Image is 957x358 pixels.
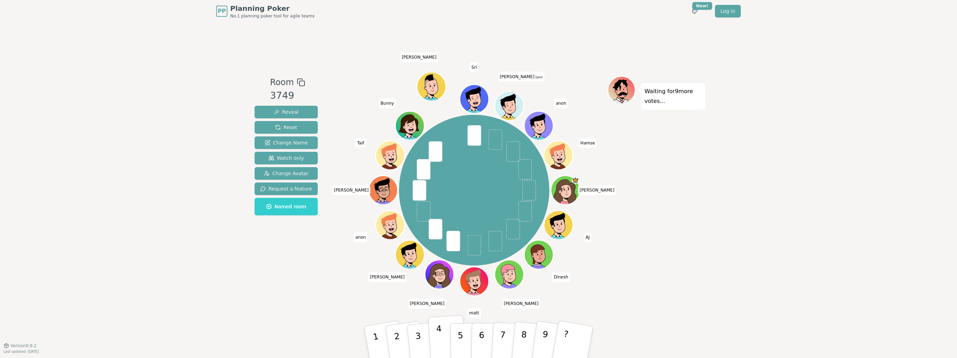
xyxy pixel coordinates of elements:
[270,76,294,89] span: Room
[275,124,297,131] span: Reset
[715,5,741,17] a: Log in
[10,343,37,349] span: Version 0.9.2
[255,121,318,134] button: Reset
[554,98,568,108] span: Click to change your name
[230,3,315,13] span: Planning Poker
[579,138,597,148] span: Click to change your name
[255,136,318,149] button: Change Name
[269,155,304,162] span: Watch only
[255,167,318,180] button: Change Avatar
[3,350,39,353] span: Last updated: [DATE]
[645,87,702,106] p: Waiting for 9 more votes...
[266,203,306,210] span: Named room
[467,308,481,318] span: Click to change your name
[379,98,395,108] span: Click to change your name
[584,232,591,242] span: Click to change your name
[368,272,407,282] span: Click to change your name
[265,139,308,146] span: Change Name
[400,52,438,62] span: Click to change your name
[216,3,315,19] a: PPPlanning PokerNo.1 planning poker tool for agile teams
[260,185,312,192] span: Request a feature
[255,106,318,118] button: Reveal
[218,7,226,15] span: PP
[534,76,543,79] span: (you)
[688,5,701,17] button: New!
[255,152,318,164] button: Watch only
[3,343,37,349] button: Version0.9.2
[692,2,712,10] div: New!
[270,89,305,103] div: 3749
[470,62,479,72] span: Click to change your name
[255,182,318,195] button: Request a feature
[230,13,315,19] span: No.1 planning poker tool for agile teams
[255,198,318,215] button: Named room
[572,177,579,184] span: Ellen is the host
[578,185,616,195] span: Click to change your name
[264,170,309,177] span: Change Avatar
[274,109,299,115] span: Reveal
[408,299,446,308] span: Click to change your name
[502,299,540,308] span: Click to change your name
[332,185,370,195] span: Click to change your name
[552,272,570,282] span: Click to change your name
[498,72,544,82] span: Click to change your name
[495,92,522,120] button: Click to change your avatar
[354,232,368,242] span: Click to change your name
[355,138,366,148] span: Click to change your name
